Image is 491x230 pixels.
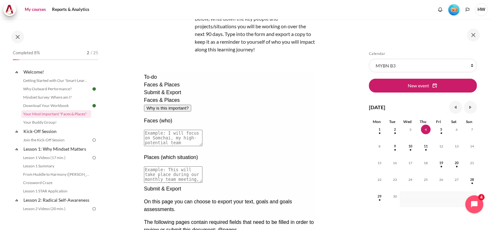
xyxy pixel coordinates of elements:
[21,154,91,162] a: Lesson 1 Videos (17 min.)
[436,125,446,134] span: 5
[406,175,415,184] span: 24
[369,79,477,92] button: New event
[22,67,91,76] a: Welcome!
[22,196,91,204] a: Lesson 2: Radical Self-Awareness
[406,158,415,168] span: 17
[452,175,461,184] span: 27
[451,119,457,124] span: Sat
[375,125,384,134] span: 1
[446,4,462,15] a: Level #1
[467,125,477,134] span: 7
[436,175,446,184] span: 26
[22,145,91,153] a: Lesson 1: Why Mindset Matters
[87,50,89,56] span: 2
[436,161,446,165] a: Friday, 19 September events
[467,158,477,168] span: 21
[452,158,461,168] span: 20
[421,158,431,168] span: 18
[5,5,14,14] img: Architeck
[369,51,477,56] h5: Calendar
[50,3,92,16] a: Reports & Analytics
[13,59,20,60] div: 8%
[475,3,488,16] a: User menu
[369,103,385,111] h4: [DATE]
[463,5,472,14] button: Languages
[415,125,431,141] td: Today
[390,158,400,168] span: 16
[375,141,384,151] span: 8
[91,155,97,161] img: To do
[466,119,472,124] span: Sun
[21,179,91,187] a: Crossword Craze
[467,141,477,151] span: 14
[21,119,91,126] a: Your Buddy Group!
[91,103,97,109] img: Done
[13,128,20,135] span: Collapse
[406,141,415,151] span: 10
[420,119,426,124] span: Thu
[452,141,461,151] span: 13
[373,119,381,124] span: Mon
[436,158,446,168] span: 19
[452,125,461,134] span: 6
[475,3,488,16] span: HW
[375,128,384,131] a: Monday, 1 September events
[21,102,91,110] a: Download Your Workbook
[21,136,91,144] a: Join the Kick-Off Session
[452,161,461,165] a: Saturday, 20 September events
[390,141,400,151] span: 9
[91,86,97,92] img: Done
[13,50,40,56] span: Completed 8%
[21,77,91,84] a: Getting Started with Our 'Smart-Learning' Platform
[421,141,431,151] span: 11
[21,93,91,101] a: Mindset Survey: Where am I?
[421,125,431,134] span: 4
[403,119,412,124] span: Wed
[390,175,400,184] span: 23
[467,175,477,184] span: 28
[21,205,91,213] a: Lesson 2 Videos (20 min.)
[91,50,98,56] span: / 25
[375,175,384,184] span: 22
[375,158,384,168] span: 15
[22,3,48,16] a: My courses
[3,3,19,16] a: Architeck Architeck
[389,119,395,124] span: Tue
[13,146,20,152] span: Collapse
[390,144,400,148] a: Tuesday, 9 September events
[21,187,91,195] a: Lesson 1 STAR Application
[435,5,445,14] div: Show notification window with no new notifications
[421,144,431,148] a: Thursday, 11 September events
[390,128,400,131] a: Tuesday, 2 September events
[375,194,384,198] a: Monday, 29 September events
[22,127,91,136] a: Kick-Off Session
[21,85,91,93] a: Why Outward Performance?
[436,141,446,151] span: 12
[421,175,431,184] span: 25
[375,191,384,201] span: 29
[436,119,441,124] span: Fri
[13,197,20,203] span: Collapse
[390,125,400,134] span: 2
[21,110,91,118] a: Your Most Important "Faces & Places"
[448,4,460,15] img: Level #1
[390,191,400,201] span: 30
[91,137,97,143] img: To do
[436,128,446,131] a: Friday, 5 September events
[406,144,415,148] a: Wednesday, 10 September events
[467,178,477,181] a: Sunday, 28 September events
[21,162,91,170] a: Lesson 1 Summary
[13,69,20,75] span: Collapse
[408,82,429,89] span: New event
[21,171,91,178] a: From Huddle to Harmony ([PERSON_NAME]'s Story)
[406,125,415,134] span: 3
[91,206,97,212] img: To do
